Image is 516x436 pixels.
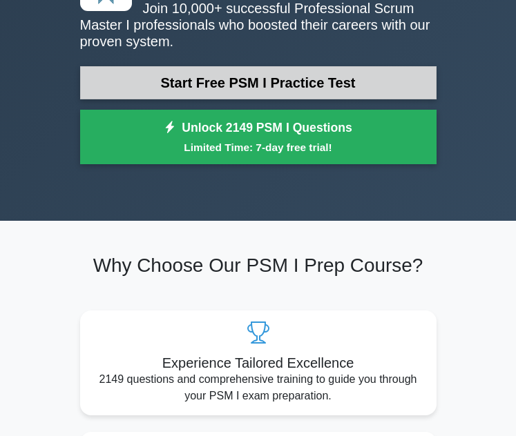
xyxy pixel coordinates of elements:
a: Unlock 2149 PSM I QuestionsLimited Time: 7-day free trial! [80,110,437,165]
h2: Why Choose Our PSM I Prep Course? [80,254,437,277]
small: Limited Time: 7-day free trial! [97,139,419,155]
p: 2149 questions and comprehensive training to guide you through your PSM I exam preparation. [91,371,426,404]
h5: Experience Tailored Excellence [91,355,426,371]
a: Start Free PSM I Practice Test [80,66,437,99]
